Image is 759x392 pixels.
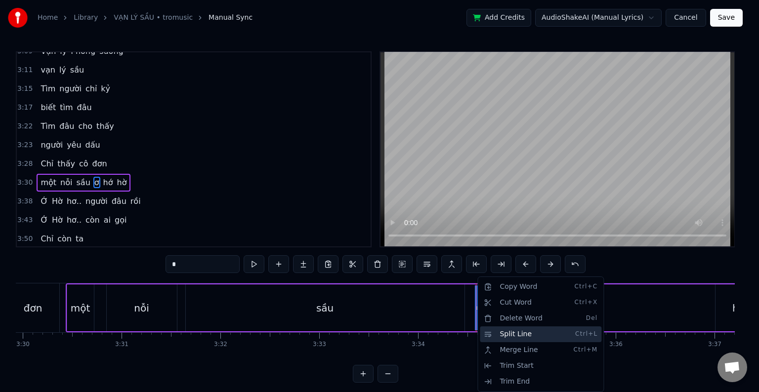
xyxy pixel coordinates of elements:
[575,330,597,338] span: Ctrl+L
[480,358,601,374] div: Trim Start
[574,283,597,291] span: Ctrl+C
[586,314,598,322] span: Del
[480,279,601,295] div: Copy Word
[480,374,601,390] div: Trim End
[480,295,601,311] div: Cut Word
[480,311,601,326] div: Delete Word
[480,342,601,358] div: Merge Line
[480,326,601,342] div: Split Line
[575,299,598,307] span: Ctrl+X
[573,346,597,354] span: Ctrl+M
